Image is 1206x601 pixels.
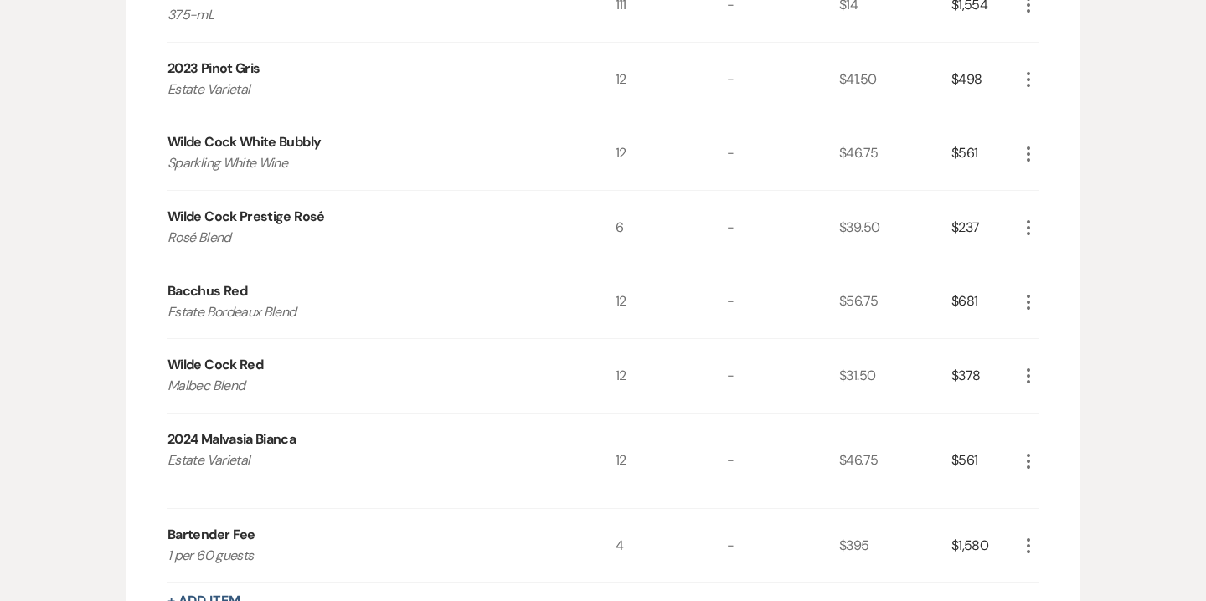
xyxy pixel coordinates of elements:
[727,414,839,508] div: -
[167,207,325,227] div: Wilde Cock Prestige Rosé
[167,525,255,545] div: Bartender Fee
[167,132,321,152] div: Wilde Cock White Bubbly
[167,4,570,26] p: 375-mL
[167,59,260,79] div: 2023 Pinot Gris
[616,116,728,190] div: 12
[727,509,839,583] div: -
[951,265,1018,339] div: $681
[167,375,570,397] p: Malbec Blend
[727,191,839,265] div: -
[167,79,570,100] p: Estate Varietal
[616,191,728,265] div: 6
[839,414,951,508] div: $46.75
[839,339,951,413] div: $31.50
[839,43,951,116] div: $41.50
[727,116,839,190] div: -
[167,301,570,323] p: Estate Bordeaux Blend
[839,191,951,265] div: $39.50
[167,545,570,567] p: 1 per 60 guests
[951,116,1018,190] div: $561
[727,43,839,116] div: -
[167,281,247,301] div: Bacchus Red
[839,509,951,583] div: $395
[616,43,728,116] div: 12
[951,509,1018,583] div: $1,580
[951,339,1018,413] div: $378
[727,265,839,339] div: -
[167,355,263,375] div: Wilde Cock Red
[167,449,570,492] p: Estate Varietal
[951,414,1018,508] div: $561
[616,509,728,583] div: 4
[839,116,951,190] div: $46.75
[839,265,951,339] div: $56.75
[167,227,570,249] p: Rosé Blend
[727,339,839,413] div: -
[951,43,1018,116] div: $498
[167,429,296,449] div: 2024 Malvasia Bianca
[951,191,1018,265] div: $237
[616,414,728,508] div: 12
[616,339,728,413] div: 12
[616,265,728,339] div: 12
[167,152,570,174] p: Sparkling White Wine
